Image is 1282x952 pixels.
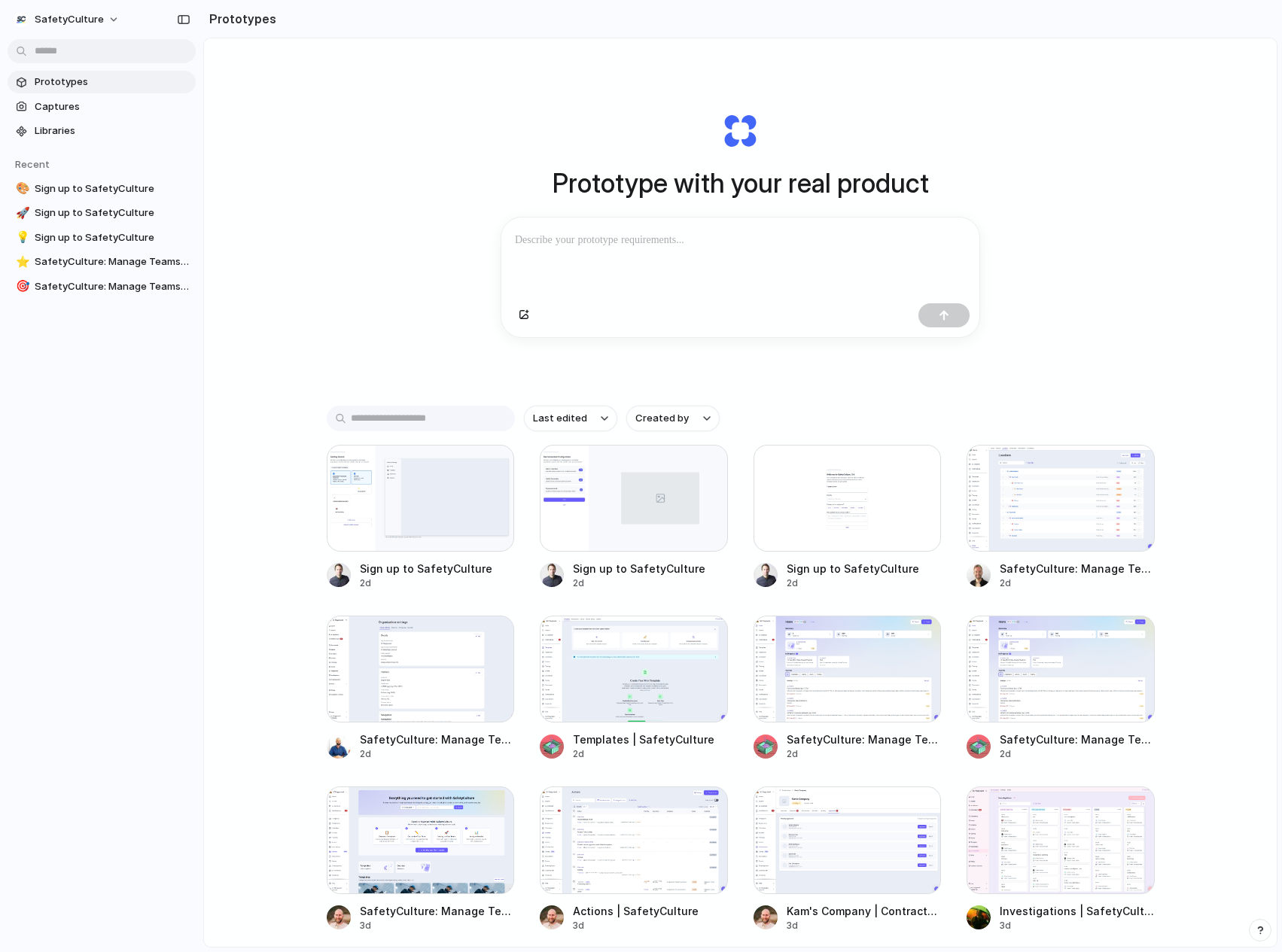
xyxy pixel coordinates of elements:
div: 🚀 [16,205,26,222]
a: SafetyCulture: Manage Teams and Inspection Data | SafetyCultureSafetyCulture: Manage Teams and In... [327,616,515,761]
a: Sign up to SafetyCultureSign up to SafetyCulture2d [540,445,728,590]
button: ⭐ [14,254,29,269]
a: 💡Sign up to SafetyCulture [8,227,196,249]
div: Kam's Company | Contractors | SafetyCulture [787,903,942,919]
div: Investigations | SafetyCulture [1000,903,1155,919]
div: 3d [787,919,942,932]
h1: Prototype with your real product [553,163,929,203]
a: Sign up to SafetyCultureSign up to SafetyCulture2d [327,445,515,590]
button: Last edited [524,406,617,431]
div: 3d [573,919,699,932]
div: 2d [360,576,492,590]
a: ⭐SafetyCulture: Manage Teams and Inspection Data | SafetyCulture [8,251,196,273]
div: 2d [360,747,515,761]
div: SafetyCulture: Manage Teams and Inspection Data | SafetyCulture [360,903,515,919]
button: 🚀 [14,205,29,221]
div: 🎨 [16,180,26,197]
a: Sign up to SafetyCultureSign up to SafetyCulture2d [754,445,942,590]
div: Templates | SafetyCulture [573,731,714,747]
a: 🎨Sign up to SafetyCulture [8,178,196,200]
div: Sign up to SafetyCulture [360,561,492,576]
span: Sign up to SafetyCulture [35,205,190,221]
span: SafetyCulture [35,12,104,27]
div: SafetyCulture: Manage Teams and Inspection Data | SafetyCulture [360,731,515,747]
div: 2d [573,747,714,761]
span: SafetyCulture: Manage Teams and Inspection Data | SafetyCulture [35,279,190,294]
a: 🎯SafetyCulture: Manage Teams and Inspection Data | SafetyCulture [8,275,196,298]
a: Actions | SafetyCultureActions | SafetyCulture3d [540,786,728,932]
div: Sign up to SafetyCulture [787,561,919,576]
span: Libraries [35,123,190,138]
div: 2d [573,576,705,590]
button: SafetyCulture [8,8,127,32]
a: SafetyCulture: Manage Teams and Inspection Data | SafetyCultureSafetyCulture: Manage Teams and In... [967,445,1155,590]
a: 🚀Sign up to SafetyCulture [8,202,196,224]
div: 3d [360,919,515,932]
a: SafetyCulture: Manage Teams and Inspection Data | SafetyCultureSafetyCulture: Manage Teams and In... [327,786,515,932]
span: Prototypes [35,75,190,90]
a: Investigations | SafetyCultureInvestigations | SafetyCulture3d [967,786,1155,932]
div: SafetyCulture: Manage Teams and Inspection Data | SafetyCulture [1000,561,1155,576]
span: Captures [35,99,190,114]
a: Libraries [8,120,196,142]
div: 2d [1000,747,1155,761]
button: 🎯 [14,279,29,294]
button: Created by [626,406,720,431]
div: 2d [1000,576,1155,590]
a: Captures [8,96,196,118]
div: 🎯 [16,278,26,295]
div: SafetyCulture: Manage Teams and Inspection Data | SafetyCulture [787,731,942,747]
span: Last edited [533,411,587,426]
span: Created by [635,411,689,426]
div: 3d [1000,919,1155,932]
h2: Prototypes [203,10,276,28]
a: SafetyCulture: Manage Teams and Inspection Data | SafetyCultureSafetyCulture: Manage Teams and In... [754,616,942,761]
div: 2d [787,747,942,761]
button: 🎨 [14,181,29,196]
div: SafetyCulture: Manage Teams and Inspection Data | SafetyCulture [1000,731,1155,747]
div: Actions | SafetyCulture [573,903,699,919]
a: Prototypes [8,71,196,93]
div: Sign up to SafetyCulture [573,561,705,576]
span: Sign up to SafetyCulture [35,230,190,245]
a: Templates | SafetyCultureTemplates | SafetyCulture2d [540,616,728,761]
div: 2d [787,576,919,590]
a: Kam's Company | Contractors | SafetyCultureKam's Company | Contractors | SafetyCulture3d [754,786,942,932]
span: SafetyCulture: Manage Teams and Inspection Data | SafetyCulture [35,254,190,269]
button: 💡 [14,230,29,245]
span: Sign up to SafetyCulture [35,181,190,196]
a: SafetyCulture: Manage Teams and Inspection Data | SafetyCultureSafetyCulture: Manage Teams and In... [967,616,1155,761]
div: ⭐ [16,254,26,271]
span: Recent [15,158,50,170]
div: 💡 [16,229,26,246]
